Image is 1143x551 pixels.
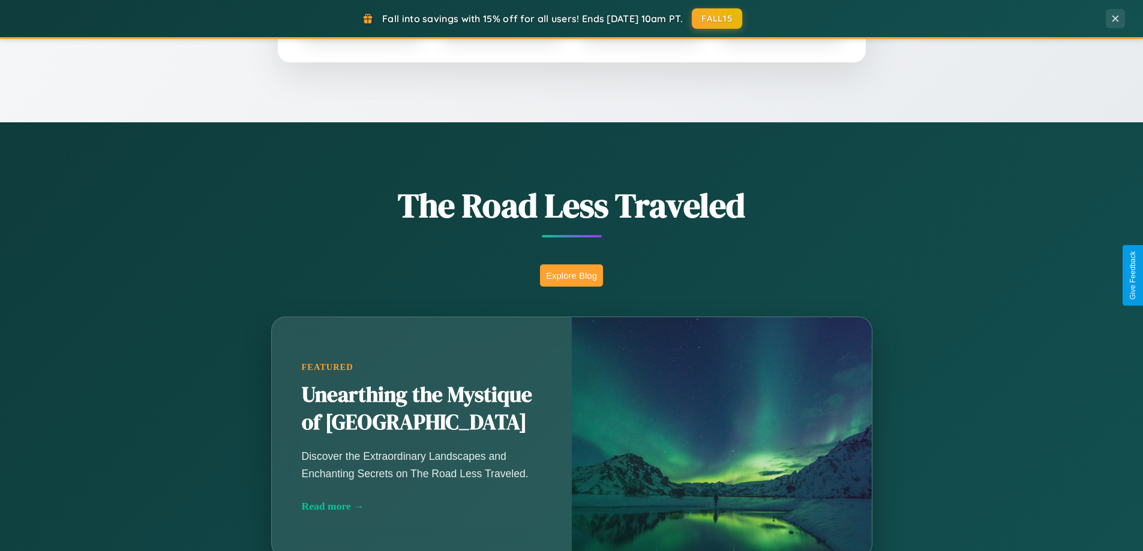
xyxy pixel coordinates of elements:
button: FALL15 [692,8,742,29]
h2: Unearthing the Mystique of [GEOGRAPHIC_DATA] [302,381,542,436]
button: Explore Blog [540,264,603,287]
h1: The Road Less Traveled [212,182,932,228]
div: Give Feedback [1129,251,1137,300]
div: Featured [302,362,542,372]
div: Read more → [302,500,542,513]
p: Discover the Extraordinary Landscapes and Enchanting Secrets on The Road Less Traveled. [302,448,542,481]
span: Fall into savings with 15% off for all users! Ends [DATE] 10am PT. [382,13,683,25]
